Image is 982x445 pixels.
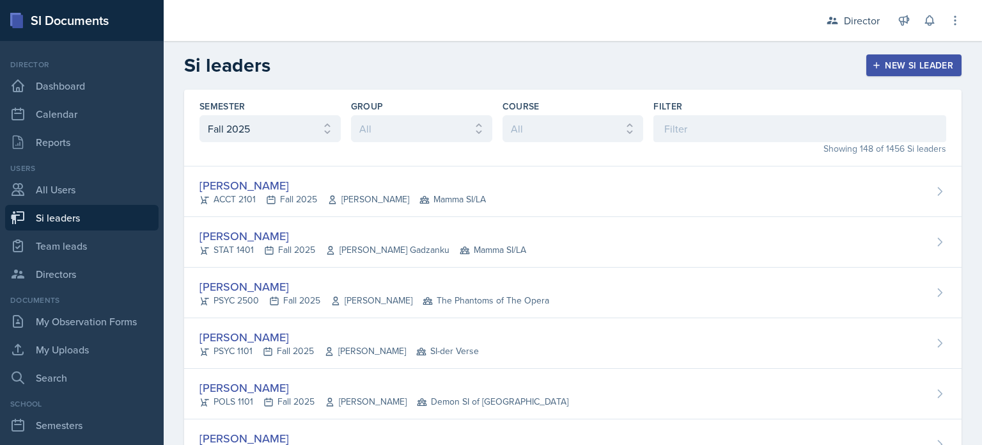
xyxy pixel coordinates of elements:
a: [PERSON_NAME] PSYC 1101Fall 2025[PERSON_NAME] SI-der Verse [184,318,962,369]
a: Team leads [5,233,159,259]
div: ACCT 2101 Fall 2025 [199,193,486,206]
div: Showing 148 of 1456 Si leaders [653,142,946,156]
button: New Si leader [866,54,962,76]
a: Directors [5,261,159,287]
a: [PERSON_NAME] PSYC 2500Fall 2025[PERSON_NAME] The Phantoms of The Opera [184,268,962,318]
div: PSYC 2500 Fall 2025 [199,294,549,307]
div: PSYC 1101 Fall 2025 [199,344,479,358]
a: Calendar [5,101,159,127]
div: New Si leader [875,60,953,70]
span: Mamma SI/LA [460,243,526,257]
a: Si leaders [5,205,159,231]
span: [PERSON_NAME] Gadzanku [325,243,449,257]
span: [PERSON_NAME] [331,294,412,307]
a: Reports [5,129,159,155]
label: Group [351,100,384,113]
div: School [5,398,159,410]
label: Semester [199,100,245,113]
div: [PERSON_NAME] [199,177,486,194]
a: Dashboard [5,73,159,99]
a: My Observation Forms [5,309,159,334]
a: [PERSON_NAME] ACCT 2101Fall 2025[PERSON_NAME] Mamma SI/LA [184,166,962,217]
span: Mamma SI/LA [419,193,486,206]
a: My Uploads [5,337,159,362]
span: The Phantoms of The Opera [423,294,549,307]
span: [PERSON_NAME] [324,344,406,358]
a: [PERSON_NAME] POLS 1101Fall 2025[PERSON_NAME] Demon SI of [GEOGRAPHIC_DATA] [184,369,962,419]
div: [PERSON_NAME] [199,227,526,245]
h2: Si leaders [184,54,270,77]
div: Users [5,163,159,174]
div: Documents [5,295,159,306]
a: All Users [5,177,159,202]
div: POLS 1101 Fall 2025 [199,395,568,409]
a: Search [5,365,159,391]
div: [PERSON_NAME] [199,278,549,295]
div: Director [5,59,159,70]
span: Demon SI of [GEOGRAPHIC_DATA] [417,395,568,409]
span: [PERSON_NAME] [327,193,409,206]
div: [PERSON_NAME] [199,328,479,346]
input: Filter [653,115,946,142]
a: Semesters [5,412,159,438]
div: [PERSON_NAME] [199,379,568,396]
label: Filter [653,100,682,113]
label: Course [503,100,540,113]
div: STAT 1401 Fall 2025 [199,243,526,257]
span: [PERSON_NAME] [325,395,407,409]
span: SI-der Verse [416,344,479,358]
a: [PERSON_NAME] STAT 1401Fall 2025[PERSON_NAME] Gadzanku Mamma SI/LA [184,217,962,268]
div: Director [844,13,880,28]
